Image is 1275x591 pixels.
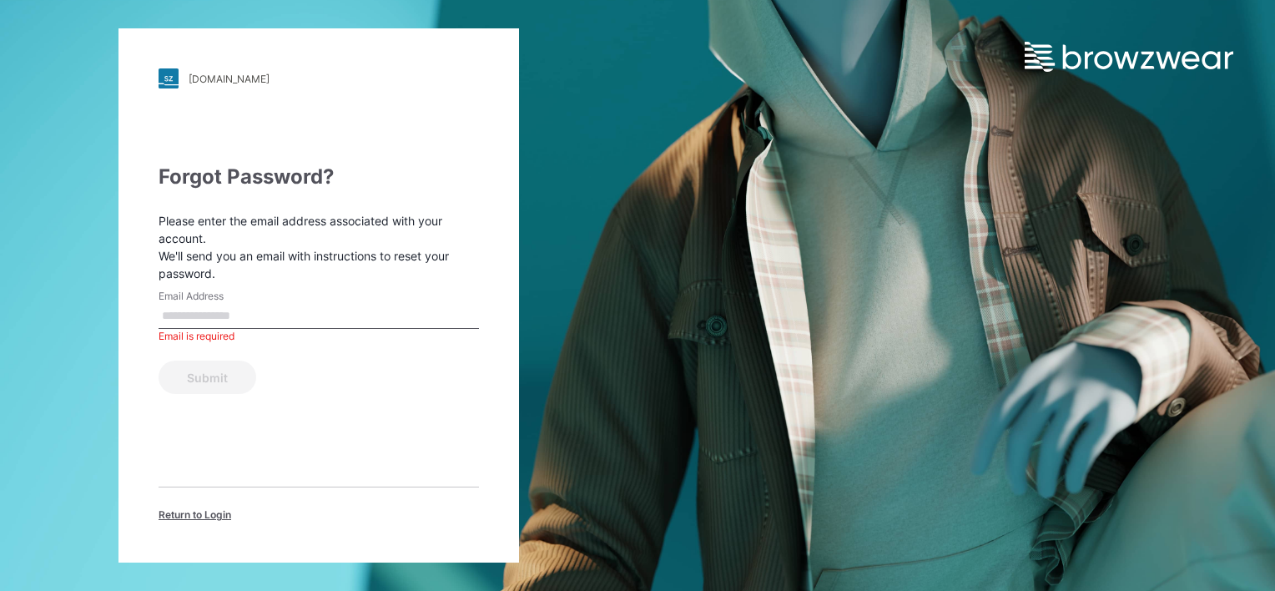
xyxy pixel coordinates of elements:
img: browzwear-logo.e42bd6dac1945053ebaf764b6aa21510.svg [1025,42,1233,72]
a: [DOMAIN_NAME] [159,68,479,88]
div: Forgot Password? [159,162,479,192]
img: stylezone-logo.562084cfcfab977791bfbf7441f1a819.svg [159,68,179,88]
div: Email is required [159,329,479,344]
p: Please enter the email address associated with your account. We'll send you an email with instruc... [159,212,479,282]
span: Return to Login [159,508,231,523]
div: [DOMAIN_NAME] [189,73,270,85]
label: Email Address [159,289,275,304]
